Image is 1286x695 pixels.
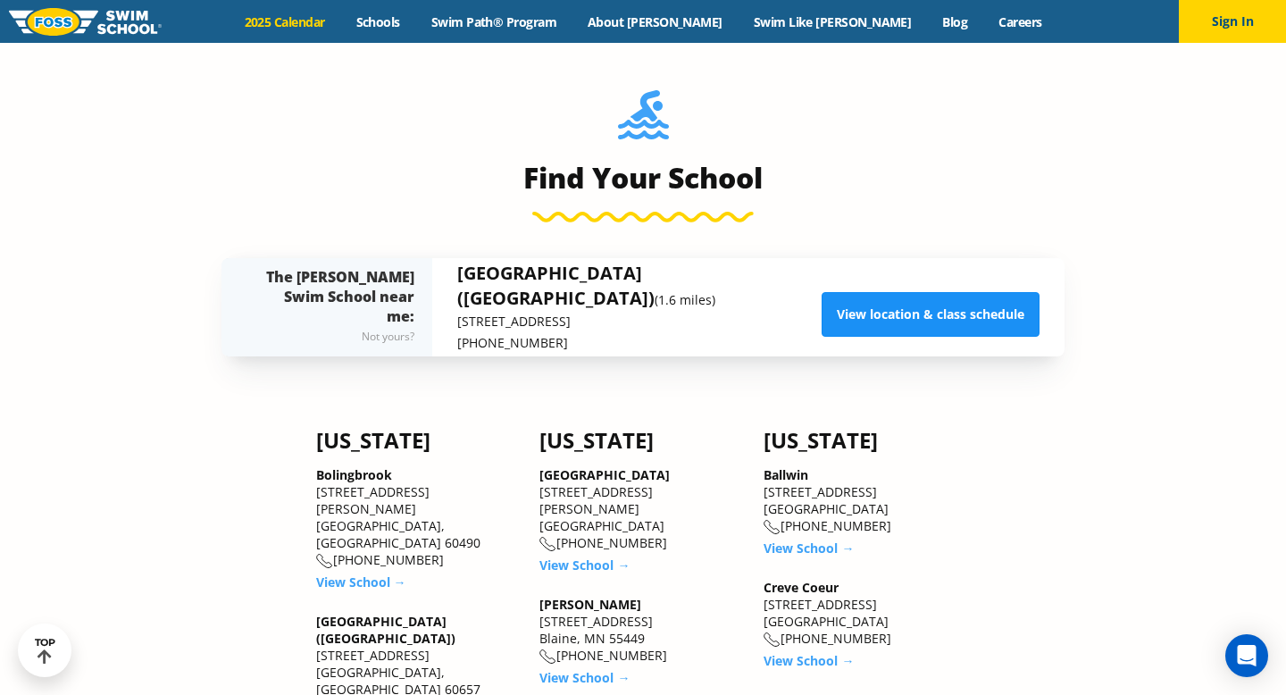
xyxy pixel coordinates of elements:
a: About [PERSON_NAME] [572,13,739,30]
div: The [PERSON_NAME] Swim School near me: [257,267,414,347]
a: Swim Path® Program [415,13,572,30]
div: [STREET_ADDRESS] [GEOGRAPHIC_DATA] [PHONE_NUMBER] [764,466,970,535]
img: location-phone-o-icon.svg [539,537,556,552]
div: [STREET_ADDRESS][PERSON_NAME] [GEOGRAPHIC_DATA], [GEOGRAPHIC_DATA] 60490 [PHONE_NUMBER] [316,466,522,569]
h4: [US_STATE] [316,428,522,453]
a: View School → [316,574,406,590]
p: [STREET_ADDRESS] [457,311,822,332]
a: View School → [539,669,630,686]
img: location-phone-o-icon.svg [539,649,556,665]
img: location-phone-o-icon.svg [764,632,781,648]
a: Blog [927,13,983,30]
h4: [US_STATE] [764,428,970,453]
img: location-phone-o-icon.svg [764,520,781,535]
div: [STREET_ADDRESS][PERSON_NAME] [GEOGRAPHIC_DATA] [PHONE_NUMBER] [539,466,746,552]
h4: [US_STATE] [539,428,746,453]
small: (1.6 miles) [655,291,715,308]
a: 2025 Calendar [229,13,340,30]
a: [PERSON_NAME] [539,596,641,613]
img: Foss-Location-Swimming-Pool-Person.svg [618,90,669,151]
a: Creve Coeur [764,579,839,596]
p: [PHONE_NUMBER] [457,332,822,354]
div: [STREET_ADDRESS] [GEOGRAPHIC_DATA] [PHONE_NUMBER] [764,579,970,648]
a: View location & class schedule [822,292,1040,337]
a: [GEOGRAPHIC_DATA] [539,466,670,483]
div: Not yours? [257,326,414,347]
a: View School → [764,652,854,669]
a: View School → [539,557,630,574]
a: Bolingbrook [316,466,392,483]
a: View School → [764,540,854,557]
a: Schools [340,13,415,30]
img: FOSS Swim School Logo [9,8,162,36]
h5: [GEOGRAPHIC_DATA] ([GEOGRAPHIC_DATA]) [457,261,822,311]
img: location-phone-o-icon.svg [316,554,333,569]
a: Swim Like [PERSON_NAME] [738,13,927,30]
div: [STREET_ADDRESS] Blaine, MN 55449 [PHONE_NUMBER] [539,596,746,665]
div: TOP [35,637,55,665]
a: [GEOGRAPHIC_DATA] ([GEOGRAPHIC_DATA]) [316,613,455,647]
a: Careers [983,13,1057,30]
a: Ballwin [764,466,808,483]
h3: Find Your School [221,160,1065,196]
div: Open Intercom Messenger [1225,634,1268,677]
